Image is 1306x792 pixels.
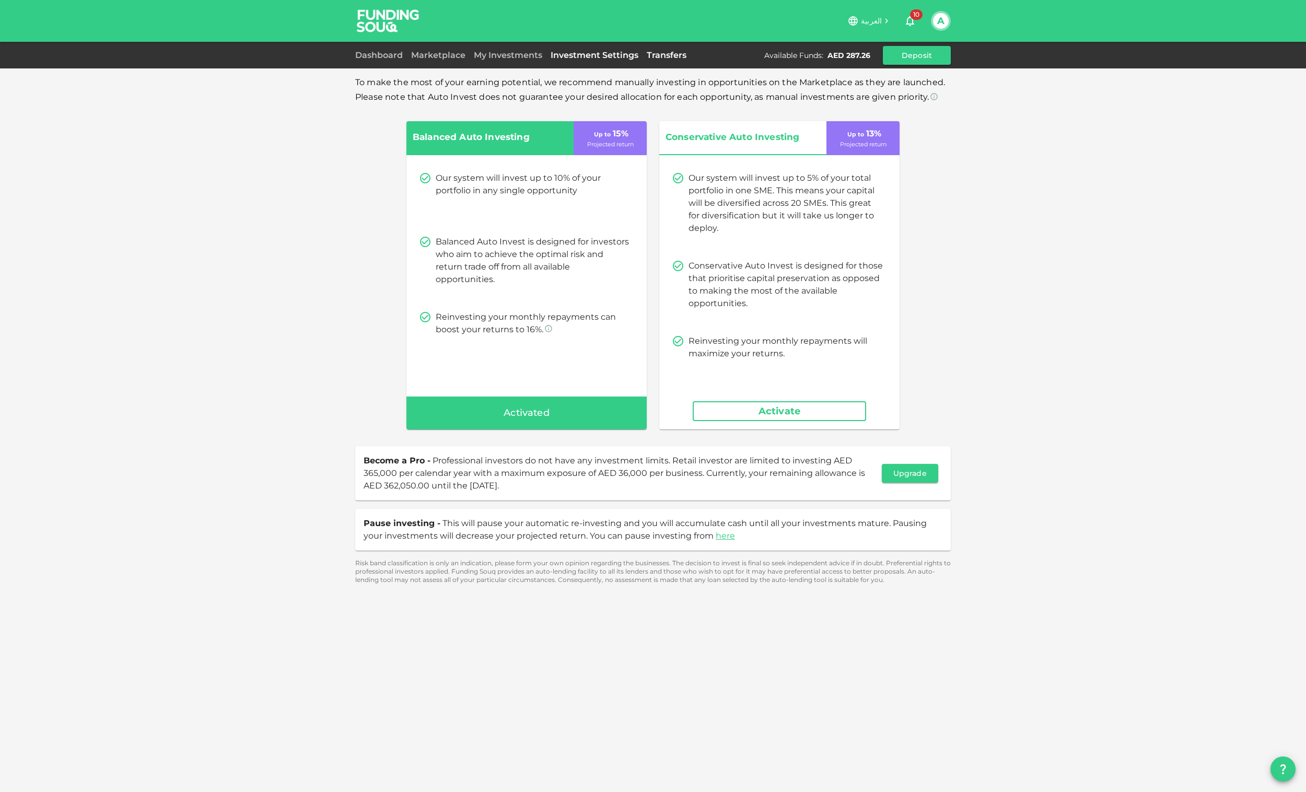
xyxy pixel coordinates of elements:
div: AED 287.26 [827,50,870,61]
span: Become a Pro - [364,456,430,465]
p: Reinvesting your monthly repayments will maximize your returns. [689,335,883,360]
p: Conservative Auto Invest is designed for those that prioritise capital preservation as opposed to... [689,260,883,310]
span: Up to [847,131,864,138]
p: Projected return [587,140,634,149]
button: Deposit [883,46,951,65]
a: here [716,531,735,541]
button: Upgrade [882,464,938,483]
div: Available Funds : [764,50,823,61]
span: Professional investors do not have any investment limits. Retail investor are limited to investin... [364,456,865,491]
span: Pause investing - [364,518,440,528]
a: Transfers [643,50,691,60]
p: Reinvesting your monthly repayments can boost your returns to 16%. [436,311,630,336]
a: Dashboard [355,50,407,60]
a: Investment Settings [546,50,643,60]
p: Risk band classification is only an indication, please form your own opinion regarding the busine... [355,559,951,584]
button: question [1270,756,1296,782]
span: To make the most of your earning potential, we recommend manually investing in opportunities on t... [355,77,945,102]
button: 10 [900,10,920,31]
span: Balanced Auto Investing [413,130,554,145]
span: 10 [910,9,923,20]
a: My Investments [470,50,546,60]
p: Our system will invest up to 10% of your portfolio in any single opportunity [436,172,630,197]
p: Projected return [840,140,887,149]
button: Activate [693,401,866,421]
span: العربية [861,16,882,26]
button: A [933,13,949,29]
span: Activated [504,405,550,422]
p: 15 % [592,127,628,140]
a: Marketplace [407,50,470,60]
p: Our system will invest up to 5% of your total portfolio in one SME. This means your capital will ... [689,172,883,235]
span: Conservative Auto Investing [666,130,807,145]
p: Balanced Auto Invest is designed for investors who aim to achieve the optimal risk and return tra... [436,236,630,286]
p: 13 % [845,127,881,140]
span: This will pause your automatic re-investing and you will accumulate cash until all your investmen... [364,518,927,541]
span: Up to [594,131,611,138]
